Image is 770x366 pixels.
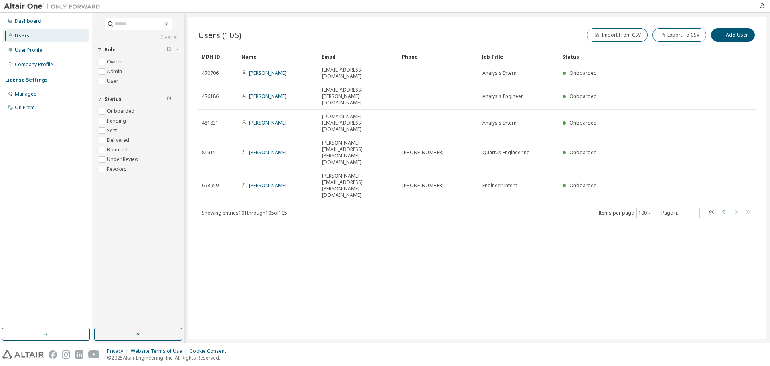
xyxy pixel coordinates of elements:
[322,50,395,63] div: Email
[241,50,315,63] div: Name
[107,57,124,67] label: Owner
[15,18,41,25] div: Dashboard
[201,50,235,63] div: MDH ID
[107,76,120,86] label: User
[202,93,219,100] span: 476186
[482,120,517,126] span: Analysis Intern
[167,47,172,53] span: Clear filter
[2,350,44,359] img: altair_logo.svg
[249,182,286,189] a: [PERSON_NAME]
[49,350,57,359] img: facebook.svg
[482,50,556,63] div: Job Title
[15,47,42,53] div: User Profile
[482,70,517,76] span: Analysis Intern
[569,119,597,126] span: Onboarded
[249,119,286,126] a: [PERSON_NAME]
[202,149,216,156] span: 81915
[5,77,48,83] div: License Settings
[105,47,116,53] span: Role
[638,210,652,216] button: 100
[202,70,219,76] span: 470706
[482,182,517,189] span: Engineer Intern
[105,96,122,102] span: Status
[15,33,30,39] div: Users
[322,173,395,198] span: [PERSON_NAME][EMAIL_ADDRESS][PERSON_NAME][DOMAIN_NAME]
[569,70,597,76] span: Onboarded
[97,90,179,108] button: Status
[249,93,286,100] a: [PERSON_NAME]
[88,350,100,359] img: youtube.svg
[107,135,131,145] label: Delivered
[15,91,37,97] div: Managed
[62,350,70,359] img: instagram.svg
[598,208,654,218] span: Items per page
[249,149,286,156] a: [PERSON_NAME]
[107,348,131,354] div: Privacy
[202,209,287,216] span: Showing entries 101 through 105 of 105
[167,96,172,102] span: Clear filter
[482,93,523,100] span: Analysis Engineer
[322,87,395,106] span: [EMAIL_ADDRESS][PERSON_NAME][DOMAIN_NAME]
[107,106,136,116] label: Onboarded
[107,155,140,164] label: Under Review
[131,348,190,354] div: Website Terms of Use
[711,28,755,42] button: Add User
[402,182,444,189] span: [PHONE_NUMBER]
[569,149,597,156] span: Onboarded
[402,149,444,156] span: [PHONE_NUMBER]
[198,29,241,41] span: Users (105)
[15,61,53,68] div: Company Profile
[249,70,286,76] a: [PERSON_NAME]
[107,354,231,361] p: © 2025 Altair Engineering, Inc. All Rights Reserved.
[322,140,395,166] span: [PERSON_NAME][EMAIL_ADDRESS][PERSON_NAME][DOMAIN_NAME]
[97,41,179,59] button: Role
[107,145,129,155] label: Bounced
[482,149,530,156] span: Quartus Engineering
[652,28,706,42] button: Export To CSV
[402,50,476,63] div: Phone
[75,350,83,359] img: linkedin.svg
[97,34,179,41] a: Clear all
[322,113,395,133] span: [DOMAIN_NAME][EMAIL_ADDRESS][DOMAIN_NAME]
[190,348,231,354] div: Cookie Consent
[107,116,128,126] label: Pending
[562,50,715,63] div: Status
[322,67,395,80] span: [EMAIL_ADDRESS][DOMAIN_NAME]
[107,126,119,135] label: Sent
[202,182,219,189] span: 658959
[661,208,700,218] span: Page n.
[4,2,104,10] img: Altair One
[587,28,648,42] button: Import From CSV
[569,182,597,189] span: Onboarded
[107,67,124,76] label: Admin
[569,93,597,100] span: Onboarded
[202,120,219,126] span: 481831
[15,104,35,111] div: On Prem
[107,164,128,174] label: Revoked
